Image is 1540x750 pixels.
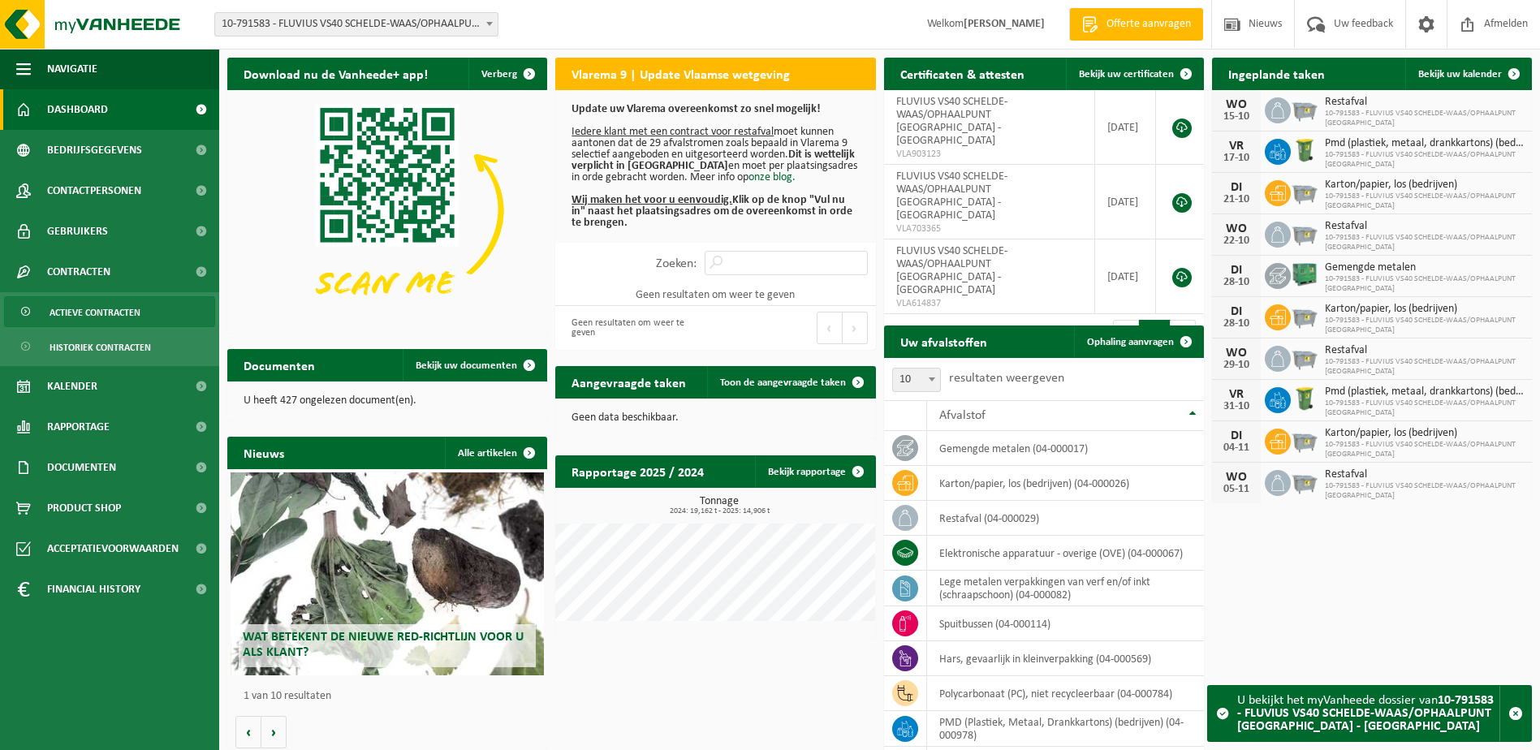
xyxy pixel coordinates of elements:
div: 21-10 [1220,194,1253,205]
span: 10-791583 - FLUVIUS VS40 SCHELDE-WAAS/OPHAALPUNT DENDERMONDE - DENDERMONDE [214,12,498,37]
h2: Download nu de Vanheede+ app! [227,58,444,89]
button: Previous [817,312,843,344]
td: [DATE] [1095,165,1155,239]
div: 04-11 [1220,442,1253,454]
h2: Rapportage 2025 / 2024 [555,455,720,487]
div: DI [1220,305,1253,318]
a: Bekijk rapportage [755,455,874,488]
span: 10-791583 - FLUVIUS VS40 SCHELDE-WAAS/OPHAALPUNT [GEOGRAPHIC_DATA] [1325,274,1524,294]
p: Geen data beschikbaar. [572,412,859,424]
span: 10-791583 - FLUVIUS VS40 SCHELDE-WAAS/OPHAALPUNT [GEOGRAPHIC_DATA] [1325,440,1524,459]
div: VR [1220,140,1253,153]
span: 10-791583 - FLUVIUS VS40 SCHELDE-WAAS/OPHAALPUNT [GEOGRAPHIC_DATA] [1325,109,1524,128]
span: FLUVIUS VS40 SCHELDE-WAAS/OPHAALPUNT [GEOGRAPHIC_DATA] - [GEOGRAPHIC_DATA] [896,96,1007,147]
span: 10-791583 - FLUVIUS VS40 SCHELDE-WAAS/OPHAALPUNT [GEOGRAPHIC_DATA] [1325,233,1524,252]
div: DI [1220,181,1253,194]
div: 28-10 [1220,277,1253,288]
span: Gemengde metalen [1325,261,1524,274]
span: Bedrijfsgegevens [47,130,142,170]
h3: Tonnage [563,496,875,515]
h2: Nieuws [227,437,300,468]
h2: Documenten [227,349,331,381]
span: Afvalstof [939,409,986,422]
span: Ophaling aanvragen [1087,337,1174,347]
span: Rapportage [47,407,110,447]
h2: Certificaten & attesten [884,58,1041,89]
img: WB-0240-HPE-GN-50 [1291,385,1318,412]
div: Geen resultaten om weer te geven [563,310,707,346]
button: Volgende [261,716,287,748]
span: Documenten [47,447,116,488]
span: Contactpersonen [47,170,141,211]
div: DI [1220,429,1253,442]
td: karton/papier, los (bedrijven) (04-000026) [927,466,1204,501]
a: Bekijk uw documenten [403,349,546,381]
span: FLUVIUS VS40 SCHELDE-WAAS/OPHAALPUNT [GEOGRAPHIC_DATA] - [GEOGRAPHIC_DATA] [896,245,1007,296]
span: 10-791583 - FLUVIUS VS40 SCHELDE-WAAS/OPHAALPUNT [GEOGRAPHIC_DATA] [1325,481,1524,501]
img: PB-HB-1400-HPE-GN-01 [1291,261,1318,288]
span: Karton/papier, los (bedrijven) [1325,179,1524,192]
span: Kalender [47,366,97,407]
td: spuitbussen (04-000114) [927,606,1204,641]
span: Wat betekent de nieuwe RED-richtlijn voor u als klant? [243,631,524,659]
span: Restafval [1325,344,1524,357]
span: 10-791583 - FLUVIUS VS40 SCHELDE-WAAS/OPHAALPUNT DENDERMONDE - DENDERMONDE [215,13,498,36]
strong: 10-791583 - FLUVIUS VS40 SCHELDE-WAAS/OPHAALPUNT [GEOGRAPHIC_DATA] - [GEOGRAPHIC_DATA] [1237,694,1494,733]
img: WB-0240-HPE-GN-50 [1291,136,1318,164]
div: WO [1220,222,1253,235]
td: [DATE] [1095,90,1155,165]
span: Karton/papier, los (bedrijven) [1325,427,1524,440]
p: U heeft 427 ongelezen document(en). [244,395,531,407]
span: Financial History [47,569,140,610]
a: Offerte aanvragen [1069,8,1203,41]
span: Historiek contracten [50,332,151,363]
span: 2024: 19,162 t - 2025: 14,906 t [563,507,875,515]
span: Product Shop [47,488,121,528]
h2: Aangevraagde taken [555,366,702,398]
div: 31-10 [1220,401,1253,412]
img: WB-2500-GAL-GY-01 [1291,302,1318,330]
button: Vorige [235,716,261,748]
span: Pmd (plastiek, metaal, drankkartons) (bedrijven) [1325,137,1524,150]
div: 05-11 [1220,484,1253,495]
div: VR [1220,388,1253,401]
td: lege metalen verpakkingen van verf en/of inkt (schraapschoon) (04-000082) [927,571,1204,606]
span: Bekijk uw documenten [416,360,517,371]
label: Zoeken: [656,257,697,270]
h2: Vlarema 9 | Update Vlaamse wetgeving [555,58,806,89]
span: 10-791583 - FLUVIUS VS40 SCHELDE-WAAS/OPHAALPUNT [GEOGRAPHIC_DATA] [1325,316,1524,335]
span: Navigatie [47,49,97,89]
td: gemengde metalen (04-000017) [927,431,1204,466]
a: Bekijk uw kalender [1405,58,1530,90]
span: 10-791583 - FLUVIUS VS40 SCHELDE-WAAS/OPHAALPUNT [GEOGRAPHIC_DATA] [1325,357,1524,377]
td: PMD (Plastiek, Metaal, Drankkartons) (bedrijven) (04-000978) [927,711,1204,747]
b: Klik op de knop "Vul nu in" naast het plaatsingsadres om de overeenkomst in orde te brengen. [572,194,852,229]
img: WB-2500-GAL-GY-01 [1291,426,1318,454]
span: 10-791583 - FLUVIUS VS40 SCHELDE-WAAS/OPHAALPUNT [GEOGRAPHIC_DATA] [1325,399,1524,418]
td: [DATE] [1095,239,1155,314]
span: 10 [892,368,941,392]
a: Toon de aangevraagde taken [707,366,874,399]
span: Offerte aanvragen [1102,16,1195,32]
span: FLUVIUS VS40 SCHELDE-WAAS/OPHAALPUNT [GEOGRAPHIC_DATA] - [GEOGRAPHIC_DATA] [896,170,1007,222]
a: Historiek contracten [4,331,215,362]
span: 10-791583 - FLUVIUS VS40 SCHELDE-WAAS/OPHAALPUNT [GEOGRAPHIC_DATA] [1325,192,1524,211]
p: moet kunnen aantonen dat de 29 afvalstromen zoals bepaald in Vlarema 9 selectief aangeboden en ui... [572,104,859,229]
button: Next [843,312,868,344]
td: hars, gevaarlijk in kleinverpakking (04-000569) [927,641,1204,676]
span: 10-791583 - FLUVIUS VS40 SCHELDE-WAAS/OPHAALPUNT [GEOGRAPHIC_DATA] [1325,150,1524,170]
span: Karton/papier, los (bedrijven) [1325,303,1524,316]
span: Dashboard [47,89,108,130]
img: WB-2500-GAL-GY-01 [1291,343,1318,371]
h2: Uw afvalstoffen [884,325,1003,357]
span: VLA614837 [896,297,1083,310]
div: 28-10 [1220,318,1253,330]
td: polycarbonaat (PC), niet recycleerbaar (04-000784) [927,676,1204,711]
span: Restafval [1325,468,1524,481]
td: elektronische apparatuur - overige (OVE) (04-000067) [927,536,1204,571]
span: Contracten [47,252,110,292]
div: U bekijkt het myVanheede dossier van [1237,686,1499,741]
div: 17-10 [1220,153,1253,164]
u: Iedere klant met een contract voor restafval [572,126,774,138]
span: Toon de aangevraagde taken [720,377,846,388]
